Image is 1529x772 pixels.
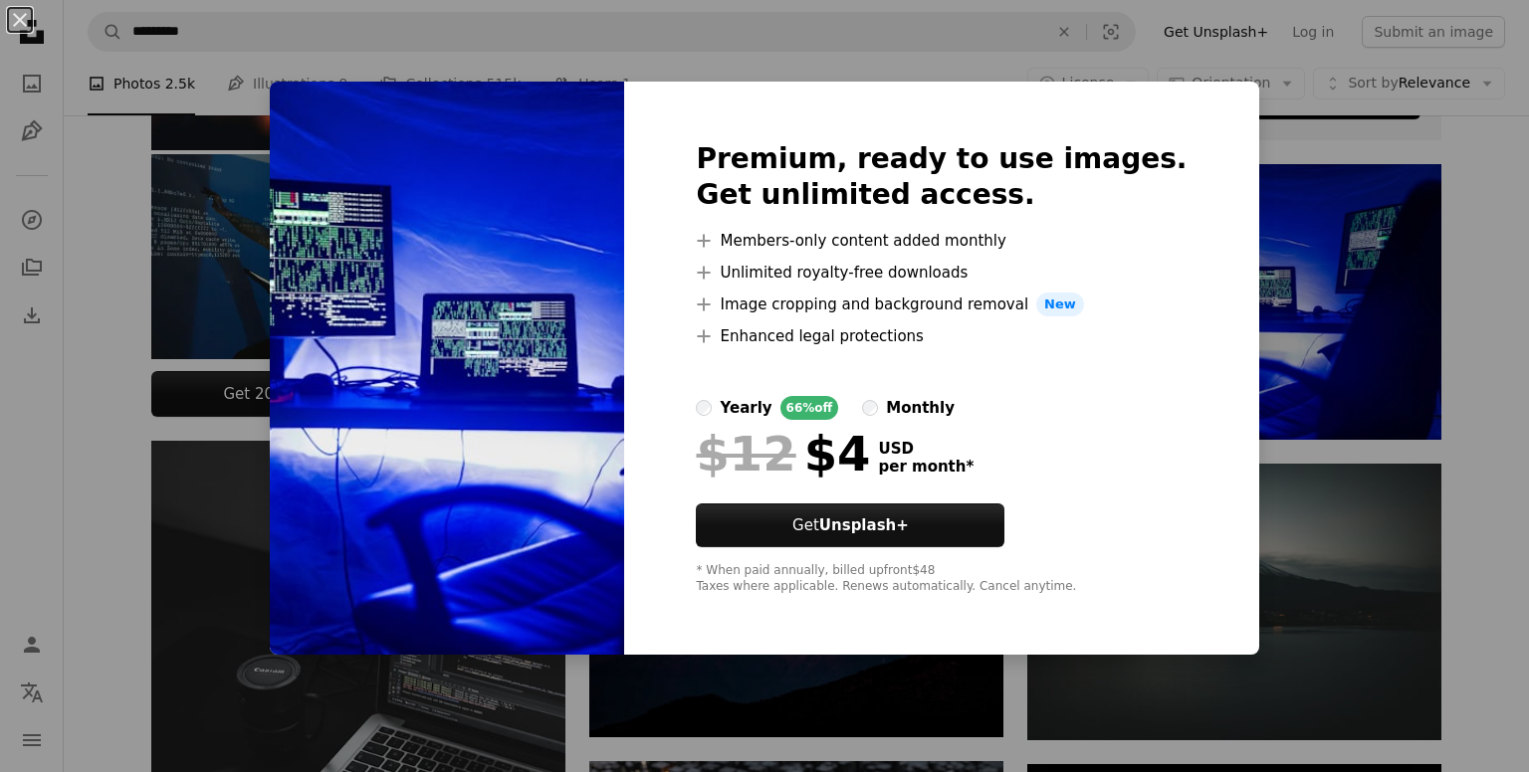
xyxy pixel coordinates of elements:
div: * When paid annually, billed upfront $48 Taxes where applicable. Renews automatically. Cancel any... [696,563,1187,595]
div: $4 [696,428,870,480]
div: monthly [886,396,955,420]
div: yearly [720,396,771,420]
span: $12 [696,428,795,480]
span: per month * [878,458,974,476]
input: monthly [862,400,878,416]
button: GetUnsplash+ [696,503,1004,547]
li: Image cropping and background removal [696,292,1187,316]
input: yearly66%off [696,400,712,416]
li: Enhanced legal protections [696,324,1187,348]
div: 66% off [780,396,839,420]
span: USD [878,440,974,458]
li: Unlimited royalty-free downloads [696,261,1187,285]
img: premium_photo-1663127040044-c30761143199 [270,82,624,655]
strong: Unsplash+ [819,516,909,534]
li: Members-only content added monthly [696,229,1187,253]
span: New [1036,292,1084,316]
h2: Premium, ready to use images. Get unlimited access. [696,141,1187,213]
